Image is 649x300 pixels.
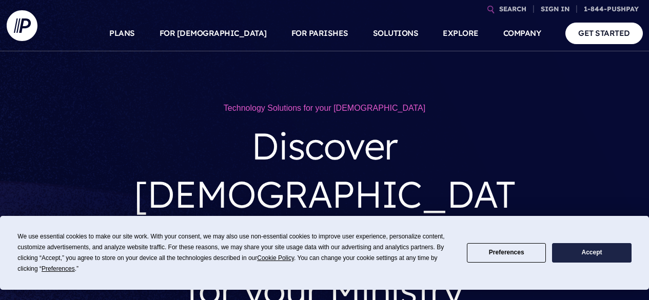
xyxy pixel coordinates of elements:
button: Accept [552,243,631,263]
h1: Technology Solutions for your [DEMOGRAPHIC_DATA] [132,103,517,114]
span: Preferences [42,265,75,272]
a: FOR [DEMOGRAPHIC_DATA] [160,15,267,51]
a: COMPANY [503,15,541,51]
a: FOR PARISHES [291,15,348,51]
a: SOLUTIONS [373,15,419,51]
a: GET STARTED [565,23,643,44]
div: We use essential cookies to make our site work. With your consent, we may also use non-essential ... [17,231,455,274]
button: Preferences [467,243,546,263]
a: EXPLORE [443,15,479,51]
a: PLANS [109,15,135,51]
span: Cookie Policy [257,254,294,262]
